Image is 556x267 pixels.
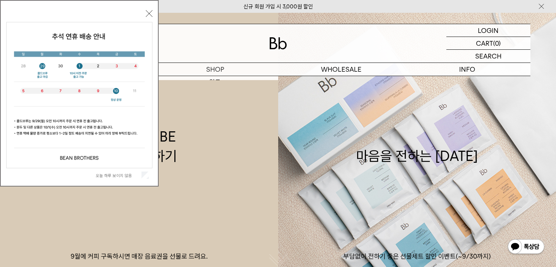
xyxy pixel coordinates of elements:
img: 5e4d662c6b1424087153c0055ceb1a13_140731.jpg [7,22,152,168]
a: SHOP [152,63,278,76]
a: CART (0) [446,37,530,50]
a: LOGIN [446,24,530,37]
p: SEARCH [475,50,502,63]
p: WHOLESALE [278,63,404,76]
button: 닫기 [146,10,152,17]
img: 카카오톡 채널 1:1 채팅 버튼 [507,238,545,256]
img: 로고 [269,37,287,49]
a: 신규 회원 가입 시 3,000원 할인 [243,3,313,10]
label: 오늘 하루 보이지 않음 [96,173,140,178]
a: 원두 [152,76,278,89]
p: (0) [493,37,501,49]
p: CART [476,37,493,49]
p: INFO [404,63,530,76]
p: LOGIN [478,24,499,37]
div: 마음을 전하는 [DATE] [356,127,478,166]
